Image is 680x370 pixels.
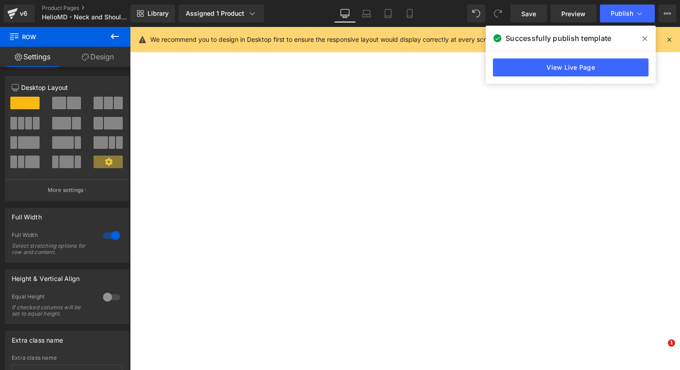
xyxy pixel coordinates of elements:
a: Product Pages [42,4,145,12]
iframe: Intercom live chat [649,339,671,361]
button: More [658,4,676,22]
a: Mobile [399,4,421,22]
button: More settings [5,179,129,201]
div: If checked columns will be set to equal height. [12,304,93,317]
a: v6 [4,4,35,22]
p: More settings [48,186,84,194]
div: Extra class name [12,331,63,344]
p: We recommend you to design in Desktop first to ensure the responsive layout would display correct... [150,35,562,45]
div: Select stretching options for row and content. [12,243,93,255]
button: Undo [467,4,485,22]
span: Publish [611,10,633,17]
span: Save [521,9,536,18]
span: Preview [561,9,586,18]
div: Extra class name [12,355,122,361]
button: Publish [600,4,655,22]
a: Tablet [377,4,399,22]
span: 1 [668,339,675,347]
div: Assigned 1 Product [186,9,257,18]
a: Preview [550,4,596,22]
div: v6 [18,8,29,19]
button: Redo [489,4,507,22]
span: Successfully publish template [506,33,611,44]
span: Library [148,9,169,18]
span: HelioMD - Neck and Shoulder Shiatsu Massager [42,13,128,21]
div: Full Width [12,232,94,241]
a: View Live Page [493,58,649,76]
div: Height & Vertical Align [12,270,80,282]
a: New Library [130,4,175,22]
div: Full Width [12,208,42,221]
a: Design [65,47,130,67]
a: Desktop [334,4,356,22]
div: Equal Height [12,293,94,303]
a: Laptop [356,4,377,22]
span: Row [9,27,99,47]
p: Desktop Layout [12,83,122,92]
